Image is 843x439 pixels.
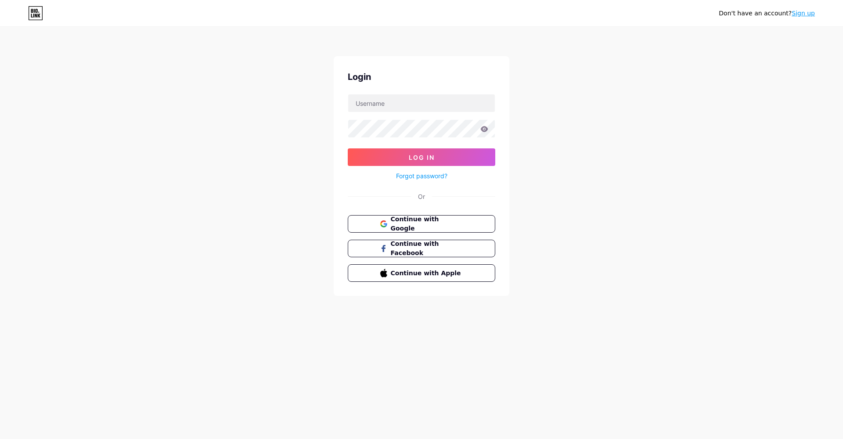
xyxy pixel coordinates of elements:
a: Forgot password? [396,171,447,180]
span: Log In [409,154,435,161]
span: Continue with Facebook [391,239,463,258]
input: Username [348,94,495,112]
div: Or [418,192,425,201]
span: Continue with Apple [391,269,463,278]
button: Continue with Google [348,215,495,233]
button: Log In [348,148,495,166]
div: Login [348,70,495,83]
button: Continue with Apple [348,264,495,282]
div: Don't have an account? [719,9,815,18]
button: Continue with Facebook [348,240,495,257]
span: Continue with Google [391,215,463,233]
a: Sign up [792,10,815,17]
